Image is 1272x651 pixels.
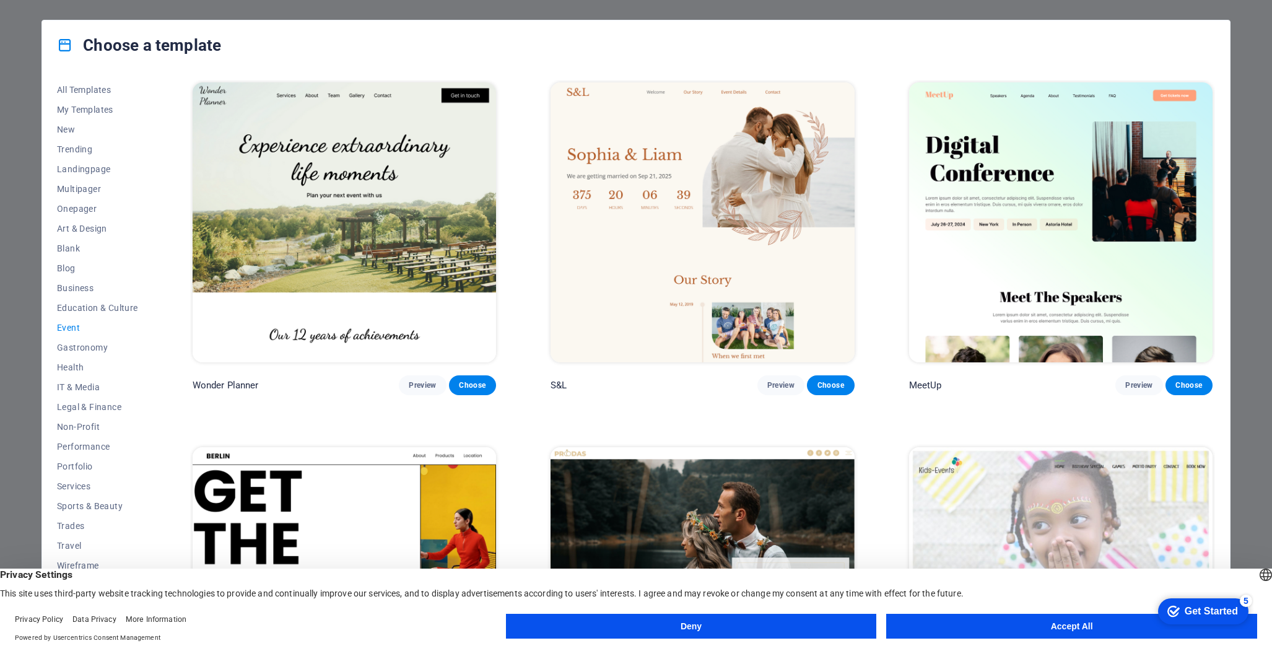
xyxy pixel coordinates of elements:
span: Trending [57,144,138,154]
span: Business [57,283,138,293]
span: Gastronomy [57,343,138,352]
span: Preview [1125,380,1152,390]
div: 5 [92,2,104,15]
button: Multipager [57,179,138,199]
span: Multipager [57,184,138,194]
span: Event [57,323,138,333]
span: Legal & Finance [57,402,138,412]
button: Blank [57,238,138,258]
span: Health [57,362,138,372]
button: Sports & Beauty [57,496,138,516]
span: Blank [57,243,138,253]
span: Travel [57,541,138,551]
span: IT & Media [57,382,138,392]
button: Choose [449,375,496,395]
span: Landingpage [57,164,138,174]
div: Get Started [37,14,90,25]
span: Choose [817,380,844,390]
span: Portfolio [57,461,138,471]
button: Event [57,318,138,338]
button: Non-Profit [57,417,138,437]
span: Wireframe [57,561,138,570]
span: Onepager [57,204,138,214]
span: Preview [767,380,795,390]
span: Education & Culture [57,303,138,313]
p: S&L [551,379,567,391]
button: Trades [57,516,138,536]
span: New [57,125,138,134]
button: Health [57,357,138,377]
span: Non-Profit [57,422,138,432]
button: Trending [57,139,138,159]
button: Onepager [57,199,138,219]
button: All Templates [57,80,138,100]
button: Gastronomy [57,338,138,357]
button: Portfolio [57,457,138,476]
span: Sports & Beauty [57,501,138,511]
button: My Templates [57,100,138,120]
p: Wonder Planner [193,379,259,391]
span: Performance [57,442,138,452]
img: MeetUp [909,82,1213,362]
div: Get Started 5 items remaining, 0% complete [10,6,100,32]
button: New [57,120,138,139]
span: Services [57,481,138,491]
button: Choose [807,375,854,395]
span: Choose [1175,380,1203,390]
button: Preview [1115,375,1162,395]
button: IT & Media [57,377,138,397]
span: Art & Design [57,224,138,234]
button: Services [57,476,138,496]
span: Preview [409,380,436,390]
span: Blog [57,263,138,273]
button: Legal & Finance [57,397,138,417]
button: Choose [1165,375,1213,395]
button: Education & Culture [57,298,138,318]
img: S&L [551,82,854,362]
button: Landingpage [57,159,138,179]
p: MeetUp [909,379,942,391]
button: Travel [57,536,138,556]
button: Business [57,278,138,298]
h4: Choose a template [57,35,221,55]
button: Preview [757,375,804,395]
span: My Templates [57,105,138,115]
button: Preview [399,375,446,395]
span: Trades [57,521,138,531]
img: Wonder Planner [193,82,496,362]
button: Performance [57,437,138,457]
button: Wireframe [57,556,138,575]
button: Art & Design [57,219,138,238]
span: Choose [459,380,486,390]
span: All Templates [57,85,138,95]
button: Blog [57,258,138,278]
